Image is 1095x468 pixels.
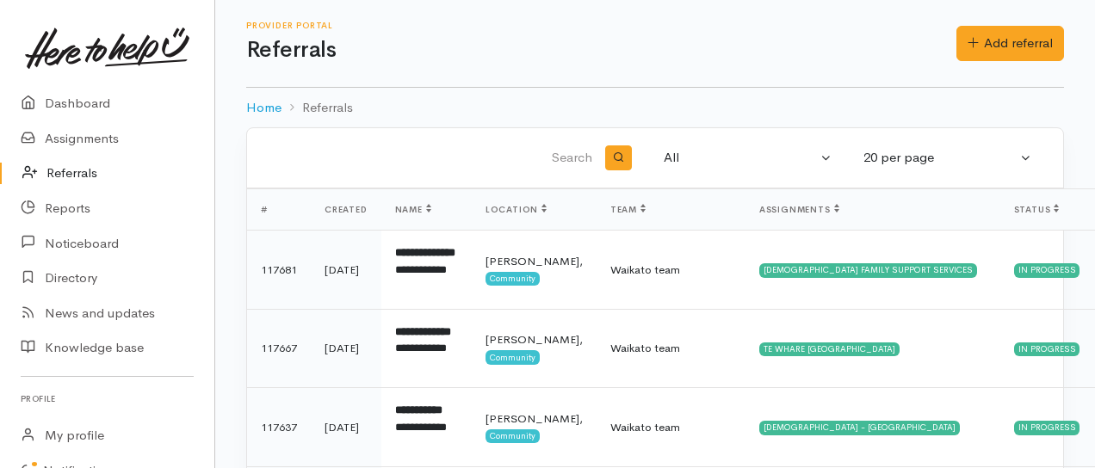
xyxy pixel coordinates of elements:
[664,148,817,168] div: All
[486,254,583,268] span: [PERSON_NAME],
[610,419,732,436] div: Waikato team
[486,429,540,443] span: Community
[1014,342,1080,356] div: In progress
[21,387,194,410] h6: Profile
[247,231,311,310] td: 117681
[486,350,540,364] span: Community
[1014,263,1080,277] div: In progress
[853,141,1042,175] button: 20 per page
[268,138,596,179] input: Search
[759,342,900,356] div: TE WHARE [GEOGRAPHIC_DATA]
[325,262,359,277] time: [DATE]
[1014,204,1060,215] span: Status
[486,204,547,215] span: Location
[325,341,359,355] time: [DATE]
[956,26,1064,61] a: Add referral
[247,189,311,231] th: #
[246,88,1064,128] nav: breadcrumb
[281,98,353,118] li: Referrals
[247,388,311,467] td: 117637
[246,98,281,118] a: Home
[759,421,960,434] div: [DEMOGRAPHIC_DATA] - [GEOGRAPHIC_DATA]
[486,332,583,347] span: [PERSON_NAME],
[246,38,956,63] h1: Referrals
[486,411,583,426] span: [PERSON_NAME],
[247,309,311,388] td: 117667
[610,204,646,215] span: Team
[325,420,359,434] time: [DATE]
[395,204,431,215] span: Name
[610,262,732,279] div: Waikato team
[759,263,977,277] div: [DEMOGRAPHIC_DATA] FAMILY SUPPORT SERVICES
[311,189,381,231] th: Created
[1014,421,1080,434] div: In progress
[486,272,540,286] span: Community
[759,204,839,215] span: Assignments
[863,148,1017,168] div: 20 per page
[246,21,956,30] h6: Provider Portal
[610,340,732,357] div: Waikato team
[653,141,843,175] button: All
